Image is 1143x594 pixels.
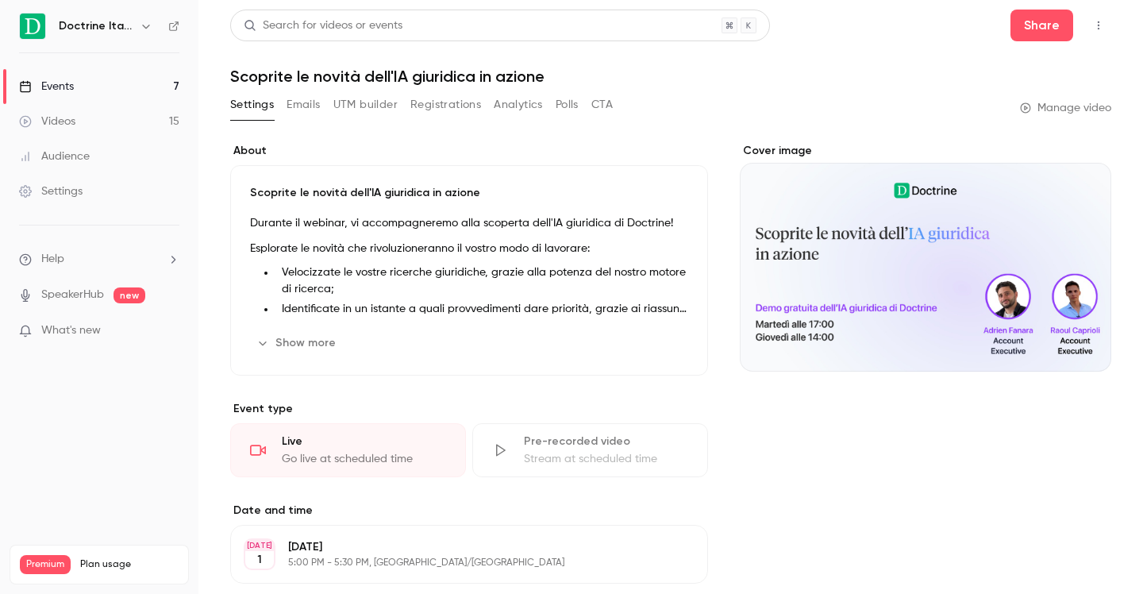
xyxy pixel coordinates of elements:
[250,185,688,201] p: Scoprite le novità dell'IA giuridica in azione
[80,558,179,571] span: Plan usage
[230,401,708,417] p: Event type
[230,503,708,519] label: Date and time
[250,239,688,258] p: Esplorate le novità che rivoluzioneranno il vostro modo di lavorare:
[244,17,402,34] div: Search for videos or events
[740,143,1111,159] label: Cover image
[230,92,274,118] button: Settings
[230,143,708,159] label: About
[740,143,1111,372] section: Cover image
[41,287,104,303] a: SpeakerHub
[20,13,45,39] img: Doctrine Italia
[288,557,624,569] p: 5:00 PM - 5:30 PM, [GEOGRAPHIC_DATA]/[GEOGRAPHIC_DATA]
[230,423,466,477] div: LiveGo live at scheduled time
[591,92,613,118] button: CTA
[275,264,688,298] li: Velocizzate le vostre ricerche giuridiche, grazie alla potenza del nostro motore di ricerca;
[59,18,133,34] h6: Doctrine Italia
[282,451,446,467] div: Go live at scheduled time
[41,322,101,339] span: What's new
[275,301,688,318] li: Identificate in un istante a quali provvedimenti dare priorità, grazie ai riassunti automatici;
[287,92,320,118] button: Emails
[19,183,83,199] div: Settings
[245,540,274,551] div: [DATE]
[556,92,579,118] button: Polls
[114,287,145,303] span: new
[472,423,708,477] div: Pre-recorded videoStream at scheduled time
[160,324,179,338] iframe: Noticeable Trigger
[257,552,262,568] p: 1
[1020,100,1111,116] a: Manage video
[494,92,543,118] button: Analytics
[288,539,624,555] p: [DATE]
[410,92,481,118] button: Registrations
[41,251,64,268] span: Help
[19,79,74,94] div: Events
[19,251,179,268] li: help-dropdown-opener
[250,330,345,356] button: Show more
[1010,10,1073,41] button: Share
[524,434,688,449] div: Pre-recorded video
[230,67,1111,86] h1: Scoprite le novità dell'IA giuridica in azione
[20,555,71,574] span: Premium
[524,451,688,467] div: Stream at scheduled time
[333,92,398,118] button: UTM builder
[19,148,90,164] div: Audience
[19,114,75,129] div: Videos
[282,434,446,449] div: Live
[250,214,688,233] p: Durante il webinar, vi accompagneremo alla scoperta dell'IA giuridica di Doctrine!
